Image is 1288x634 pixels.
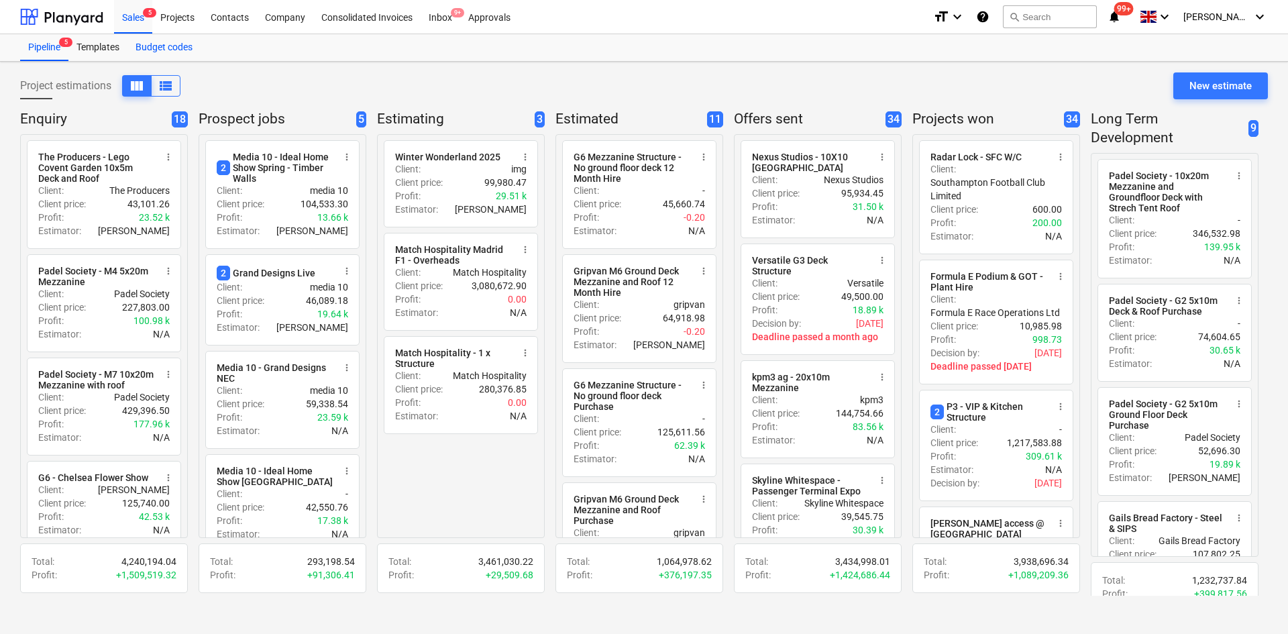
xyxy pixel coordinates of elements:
[20,34,68,61] div: Pipeline
[574,325,599,338] p: Profit :
[395,348,512,369] div: Match Hospitality - 1 x Structure
[1034,346,1062,360] p: [DATE]
[217,321,260,334] p: Estimator :
[933,9,949,25] i: format_size
[734,110,880,129] p: Offers sent
[752,152,869,173] div: Nexus Studios - 10X10 [GEOGRAPHIC_DATA]
[885,111,902,128] span: 34
[752,475,869,496] div: Skyline Whitespace - Passenger Terminal Expo
[853,303,883,317] p: 18.89 k
[752,407,800,420] p: Client price :
[453,266,527,279] p: Match Hospitality
[38,152,155,184] div: The Producers - Lego Covent Garden 10x5m Deck and Roof
[68,34,127,61] div: Templates
[317,211,348,224] p: 13.66 k
[574,152,690,184] div: G6 Mezzanine Structure - No ground floor deck 12 Month Hire
[930,463,973,476] p: Estimator :
[574,526,599,539] p: Client :
[217,224,260,237] p: Estimator :
[331,527,348,541] p: N/A
[752,510,800,523] p: Client price :
[98,224,170,237] p: [PERSON_NAME]
[139,211,170,224] p: 23.52 k
[129,78,145,94] span: View as columns
[1224,357,1240,370] p: N/A
[310,184,348,197] p: media 10
[1109,240,1134,254] p: Profit :
[1055,271,1066,282] span: more_vert
[38,211,64,224] p: Profit :
[976,9,989,25] i: Knowledge base
[752,372,869,393] div: kpm3 ag - 20x10m Mezzanine
[1114,2,1134,15] span: 99+
[752,393,777,407] p: Client :
[520,244,531,255] span: more_vert
[122,301,170,314] p: 227,803.00
[453,369,527,382] p: Match Hospitality
[508,396,527,409] p: 0.00
[1109,170,1226,213] div: Padel Society - 10x20m Mezzanine and Groundfloor Deck with Strech Tent Roof
[217,487,242,500] p: Client :
[1055,518,1066,529] span: more_vert
[574,494,690,526] div: Gripvan M6 Ground Deck Mezzanine and Roof Purchase
[574,224,616,237] p: Estimator :
[20,34,68,61] a: Pipeline5
[1204,240,1240,254] p: 139.95 k
[930,423,956,436] p: Client :
[520,152,531,162] span: more_vert
[930,293,956,306] p: Client :
[38,184,64,197] p: Client :
[930,176,1062,203] p: Southampton Football Club Limited
[574,298,599,311] p: Client :
[930,162,956,176] p: Client :
[276,321,348,334] p: [PERSON_NAME]
[133,417,170,431] p: 177.96 k
[199,110,351,129] p: Prospect jobs
[853,523,883,537] p: 30.39 k
[341,152,352,162] span: more_vert
[1109,295,1226,317] div: Padel Society - G2 5x10m Deck & Roof Purchase
[752,200,777,213] p: Profit :
[217,266,230,280] span: 2
[310,384,348,397] p: media 10
[38,287,64,301] p: Client :
[38,483,64,496] p: Client :
[867,213,883,227] p: N/A
[395,266,421,279] p: Client :
[20,110,166,129] p: Enquiry
[1234,399,1244,409] span: more_vert
[1169,471,1240,484] p: [PERSON_NAME]
[752,213,795,227] p: Estimator :
[306,294,348,307] p: 46,089.18
[143,8,156,17] span: 5
[752,420,777,433] p: Profit :
[217,160,230,175] span: 2
[752,317,801,330] p: Decision by :
[930,271,1047,293] div: Formula E Podium & GOT - Plant Hire
[38,369,155,390] div: Padel Society - M7 10x20m Mezzanine with roof
[1055,152,1066,162] span: more_vert
[1183,11,1250,22] span: [PERSON_NAME]
[1252,9,1268,25] i: keyboard_arrow_down
[752,496,777,510] p: Client :
[310,280,348,294] p: media 10
[1109,344,1134,357] p: Profit :
[856,317,883,330] p: [DATE]
[574,380,690,412] div: G6 Mezzanine Structure - No ground floor deck Purchase
[1045,463,1062,476] p: N/A
[511,162,527,176] p: img
[1064,111,1080,128] span: 34
[930,229,973,243] p: Estimator :
[930,436,978,450] p: Client price :
[377,110,529,129] p: Estimating
[930,405,944,419] span: 2
[217,307,242,321] p: Profit :
[1109,513,1226,534] div: Gails Bread Factory - Steel & SIPS
[535,111,545,128] span: 3
[158,78,174,94] span: View as columns
[877,152,888,162] span: more_vert
[217,397,264,411] p: Client price :
[674,298,705,311] p: gripvan
[702,184,705,197] p: -
[1108,9,1121,25] i: notifications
